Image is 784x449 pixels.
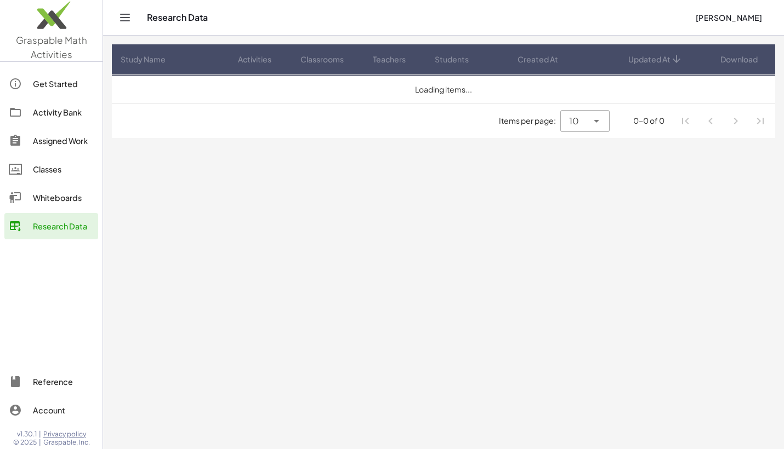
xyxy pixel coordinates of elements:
nav: Pagination Navigation [673,108,773,134]
span: Teachers [373,54,406,65]
span: [PERSON_NAME] [695,13,762,22]
span: Students [435,54,469,65]
a: Reference [4,369,98,395]
a: Get Started [4,71,98,97]
a: Assigned Work [4,128,98,154]
a: Activity Bank [4,99,98,125]
span: Graspable Math Activities [16,34,87,60]
a: Account [4,397,98,423]
span: Updated At [628,54,671,65]
div: Get Started [33,77,94,90]
a: Privacy policy [43,430,90,439]
span: Study Name [121,54,166,65]
td: Loading items... [112,75,775,103]
div: Assigned Work [33,134,94,147]
a: Research Data [4,213,98,239]
span: Activities [238,54,271,65]
span: © 2025 [13,438,37,447]
div: Whiteboards [33,191,94,204]
div: Account [33,404,94,417]
div: Reference [33,375,94,388]
span: | [39,438,41,447]
a: Classes [4,156,98,182]
a: Whiteboards [4,185,98,211]
span: Graspable, Inc. [43,438,90,447]
span: Created At [518,54,558,65]
div: Activity Bank [33,106,94,119]
span: Classrooms [300,54,344,65]
span: v1.30.1 [17,430,37,439]
button: Toggle navigation [116,9,134,26]
span: | [39,430,41,439]
div: 0-0 of 0 [633,115,664,126]
div: Research Data [33,220,94,233]
span: 10 [569,114,579,128]
button: [PERSON_NAME] [686,8,771,27]
span: Items per page: [499,115,560,126]
span: Download [720,54,758,65]
div: Classes [33,163,94,176]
